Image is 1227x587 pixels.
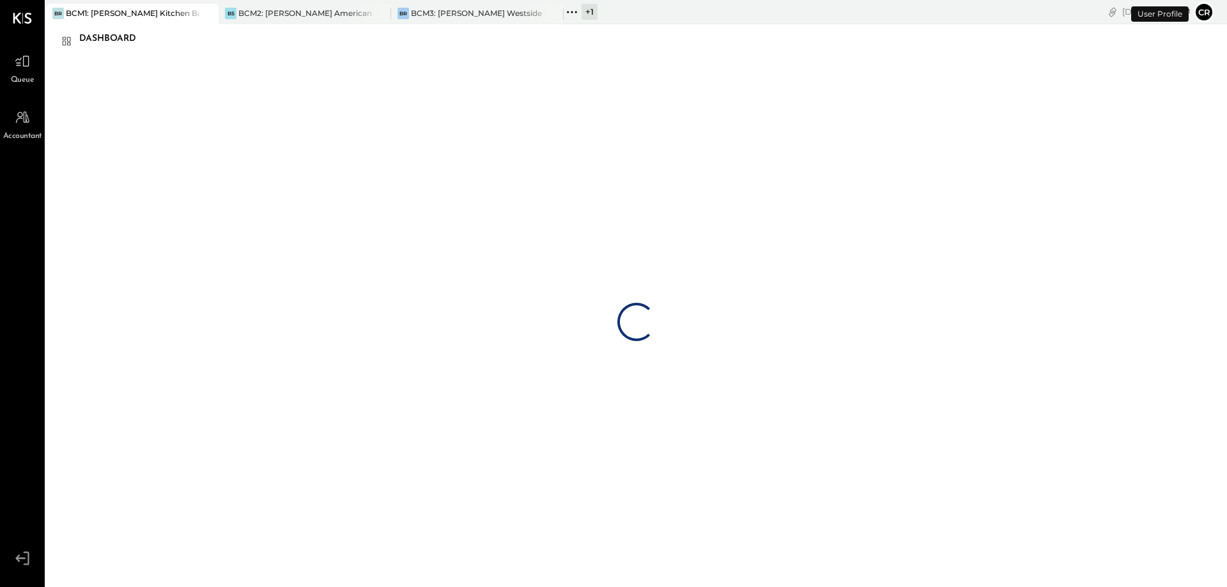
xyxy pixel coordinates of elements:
span: Accountant [3,131,42,142]
a: Accountant [1,105,44,142]
div: + 1 [582,4,598,20]
div: BCM1: [PERSON_NAME] Kitchen Bar Market [66,8,199,19]
a: Queue [1,49,44,86]
div: BS [225,8,236,19]
button: cr [1194,2,1214,22]
span: Queue [11,75,35,86]
div: BCM2: [PERSON_NAME] American Cooking [238,8,372,19]
div: BR [397,8,409,19]
div: copy link [1106,5,1119,19]
div: BCM3: [PERSON_NAME] Westside Grill [411,8,544,19]
div: User Profile [1131,6,1189,22]
div: BR [52,8,64,19]
div: [DATE] [1122,6,1191,18]
div: Dashboard [79,29,149,49]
